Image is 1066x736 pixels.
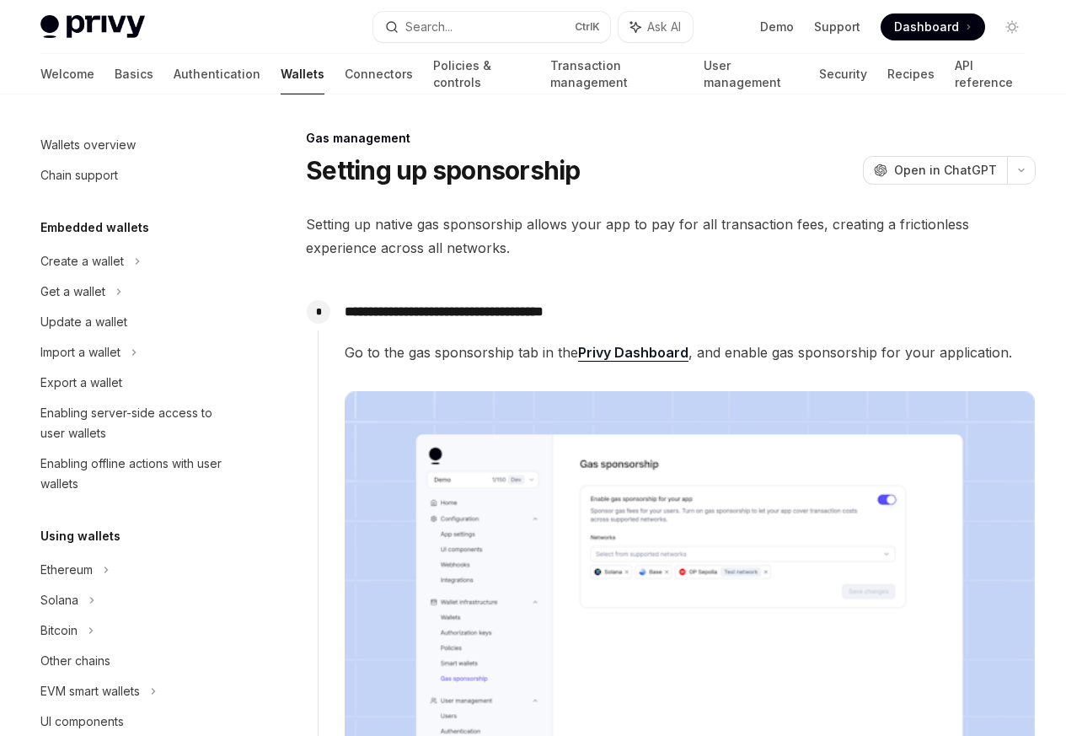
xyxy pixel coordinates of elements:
[40,620,78,641] div: Bitcoin
[40,454,233,494] div: Enabling offline actions with user wallets
[40,712,124,732] div: UI components
[345,341,1035,364] span: Go to the gas sponsorship tab in the , and enable gas sponsorship for your application.
[704,54,799,94] a: User management
[27,398,243,449] a: Enabling server-side access to user wallets
[887,54,935,94] a: Recipes
[174,54,260,94] a: Authentication
[40,165,118,185] div: Chain support
[40,218,149,238] h5: Embedded wallets
[40,403,233,443] div: Enabling server-side access to user wallets
[345,54,413,94] a: Connectors
[760,19,794,35] a: Demo
[578,344,688,362] a: Privy Dashboard
[27,130,243,160] a: Wallets overview
[40,54,94,94] a: Welcome
[40,251,124,271] div: Create a wallet
[306,155,581,185] h1: Setting up sponsorship
[40,560,93,580] div: Ethereum
[27,449,243,499] a: Enabling offline actions with user wallets
[999,13,1026,40] button: Toggle dark mode
[40,342,121,363] div: Import a wallet
[40,526,121,546] h5: Using wallets
[405,17,453,37] div: Search...
[894,19,959,35] span: Dashboard
[40,312,127,332] div: Update a wallet
[819,54,867,94] a: Security
[306,130,1036,147] div: Gas management
[619,12,693,42] button: Ask AI
[863,156,1007,185] button: Open in ChatGPT
[27,368,243,398] a: Export a wallet
[814,19,860,35] a: Support
[40,15,145,39] img: light logo
[40,651,110,671] div: Other chains
[40,282,105,302] div: Get a wallet
[40,373,122,393] div: Export a wallet
[881,13,985,40] a: Dashboard
[40,135,136,155] div: Wallets overview
[115,54,153,94] a: Basics
[955,54,1026,94] a: API reference
[27,646,243,676] a: Other chains
[306,212,1036,260] span: Setting up native gas sponsorship allows your app to pay for all transaction fees, creating a fri...
[281,54,324,94] a: Wallets
[27,160,243,191] a: Chain support
[40,681,140,701] div: EVM smart wallets
[575,20,600,34] span: Ctrl K
[894,162,997,179] span: Open in ChatGPT
[647,19,681,35] span: Ask AI
[433,54,530,94] a: Policies & controls
[550,54,684,94] a: Transaction management
[27,307,243,337] a: Update a wallet
[373,12,610,42] button: Search...CtrlK
[40,590,78,610] div: Solana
